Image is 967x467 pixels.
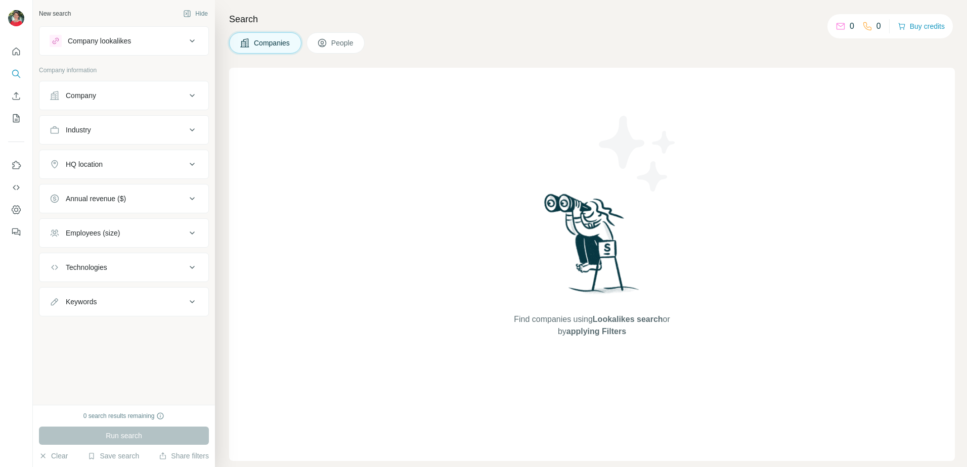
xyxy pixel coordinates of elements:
[39,290,208,314] button: Keywords
[66,125,91,135] div: Industry
[66,159,103,169] div: HQ location
[8,201,24,219] button: Dashboard
[39,83,208,108] button: Company
[39,451,68,461] button: Clear
[8,42,24,61] button: Quick start
[68,36,131,46] div: Company lookalikes
[8,178,24,197] button: Use Surfe API
[593,315,663,323] span: Lookalikes search
[83,411,165,421] div: 0 search results remaining
[229,12,955,26] h4: Search
[592,108,683,199] img: Surfe Illustration - Stars
[8,65,24,83] button: Search
[8,156,24,174] button: Use Surfe on LinkedIn
[39,9,71,18] div: New search
[66,262,107,272] div: Technologies
[66,297,97,307] div: Keywords
[8,87,24,105] button: Enrich CSV
[254,38,291,48] span: Companies
[39,152,208,176] button: HQ location
[39,118,208,142] button: Industry
[39,186,208,211] button: Annual revenue ($)
[8,223,24,241] button: Feedback
[39,221,208,245] button: Employees (size)
[66,194,126,204] div: Annual revenue ($)
[159,451,209,461] button: Share filters
[66,90,96,101] div: Company
[176,6,215,21] button: Hide
[850,20,854,32] p: 0
[39,29,208,53] button: Company lookalikes
[511,313,673,338] span: Find companies using or by
[566,327,626,336] span: applying Filters
[87,451,139,461] button: Save search
[8,10,24,26] img: Avatar
[876,20,881,32] p: 0
[331,38,355,48] span: People
[39,66,209,75] p: Company information
[898,19,945,33] button: Buy credits
[39,255,208,279] button: Technologies
[66,228,120,238] div: Employees (size)
[8,109,24,127] button: My lists
[540,191,645,304] img: Surfe Illustration - Woman searching with binoculars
